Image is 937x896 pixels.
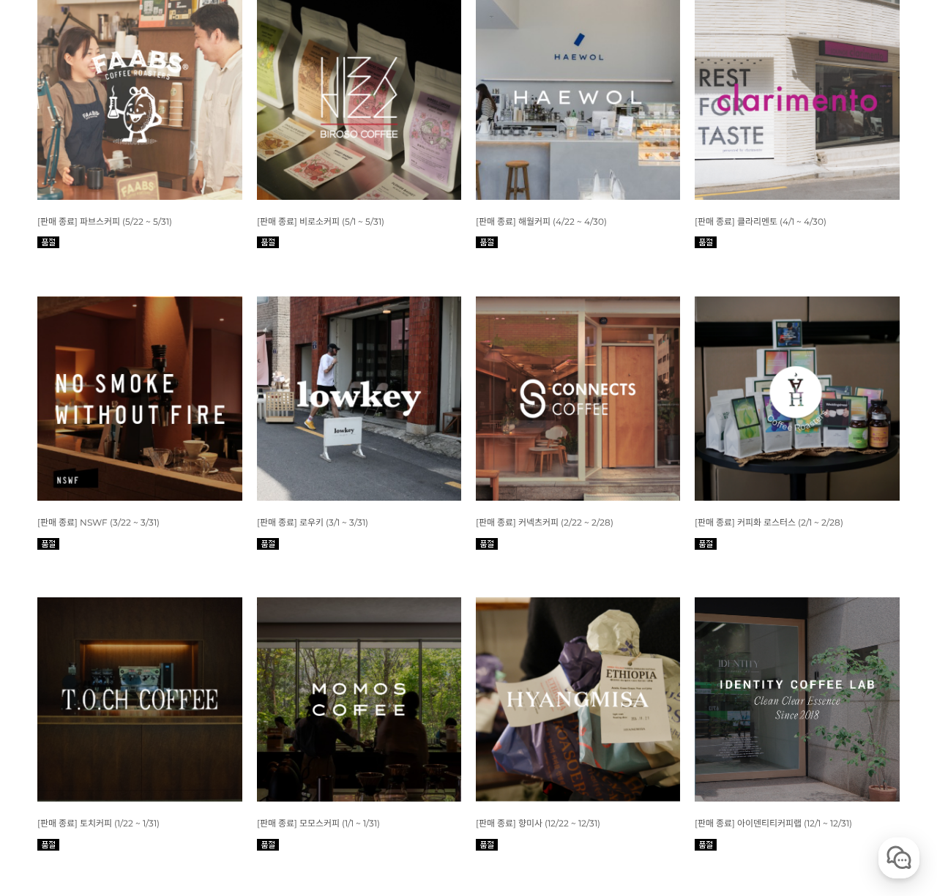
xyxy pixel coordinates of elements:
img: 3월 커피 월픽 로우키 [257,296,461,501]
img: 2월 커피 스몰월픽 NSWF(노스모크위드아웃파이어) [37,296,242,501]
img: 품절 [476,236,498,248]
a: [판매 종료] 로우키 (3/1 ~ 3/31) [257,516,368,528]
a: [판매 종료] 비로소커피 (5/1 ~ 5/31) [257,215,384,227]
span: [판매 종료] 해월커피 (4/22 ~ 4/30) [476,216,607,227]
a: [판매 종료] 커피화 로스터스 (2/1 ~ 2/28) [695,516,843,528]
img: 품절 [37,839,59,851]
a: [판매 종료] 모모스커피 (1/1 ~ 1/31) [257,817,380,829]
span: [판매 종료] 비로소커피 (5/1 ~ 5/31) [257,216,384,227]
span: [판매 종료] 커넥츠커피 (2/22 ~ 2/28) [476,517,613,528]
img: 품절 [476,538,498,550]
img: 품절 [695,839,717,851]
span: [판매 종료] 향미사 (12/22 ~ 12/31) [476,818,600,829]
a: [판매 종료] 아이덴티티커피랩 (12/1 ~ 12/31) [695,817,852,829]
img: 품절 [476,839,498,851]
a: [판매 종료] 향미사 (12/22 ~ 12/31) [476,817,600,829]
span: [판매 종료] 토치커피 (1/22 ~ 1/31) [37,818,160,829]
img: 1월 커피 스몰월픽 토치커피 [37,597,242,802]
a: 설정 [189,464,281,501]
img: 품절 [695,538,717,550]
span: 설정 [226,486,244,498]
img: 품절 [257,839,279,851]
img: 12월 커피 스몰월픽 향미사 [476,597,680,802]
span: 대화 [134,487,152,499]
img: 품절 [257,236,279,248]
a: [판매 종료] 파브스커피 (5/22 ~ 5/31) [37,215,172,227]
span: [판매 종료] 아이덴티티커피랩 (12/1 ~ 12/31) [695,818,852,829]
a: [판매 종료] 해월커피 (4/22 ~ 4/30) [476,215,607,227]
a: 대화 [97,464,189,501]
img: 2월 커피 스몰월픽 커넥츠커피 [476,296,680,501]
img: 1월 커피 월픽 모모스 [257,597,461,802]
span: [판매 종료] 로우키 (3/1 ~ 3/31) [257,517,368,528]
span: [판매 종료] 모모스커피 (1/1 ~ 1/31) [257,818,380,829]
span: [판매 종료] 파브스커피 (5/22 ~ 5/31) [37,216,172,227]
span: [판매 종료] 클라리멘토 (4/1 ~ 4/30) [695,216,826,227]
img: 품절 [37,236,59,248]
a: [판매 종료] NSWF (3/22 ~ 3/31) [37,516,160,528]
img: 품절 [695,236,717,248]
a: 홈 [4,464,97,501]
span: [판매 종료] 커피화 로스터스 (2/1 ~ 2/28) [695,517,843,528]
a: [판매 종료] 커넥츠커피 (2/22 ~ 2/28) [476,516,613,528]
img: 품절 [37,538,59,550]
img: 품절 [257,538,279,550]
img: 2월 커피 월픽 커피화 로스터스 [695,296,899,501]
span: [판매 종료] NSWF (3/22 ~ 3/31) [37,517,160,528]
img: 12월 커피 월픽 아이덴티티커피랩 [695,597,899,802]
a: [판매 종료] 토치커피 (1/22 ~ 1/31) [37,817,160,829]
span: 홈 [46,486,55,498]
a: [판매 종료] 클라리멘토 (4/1 ~ 4/30) [695,215,826,227]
